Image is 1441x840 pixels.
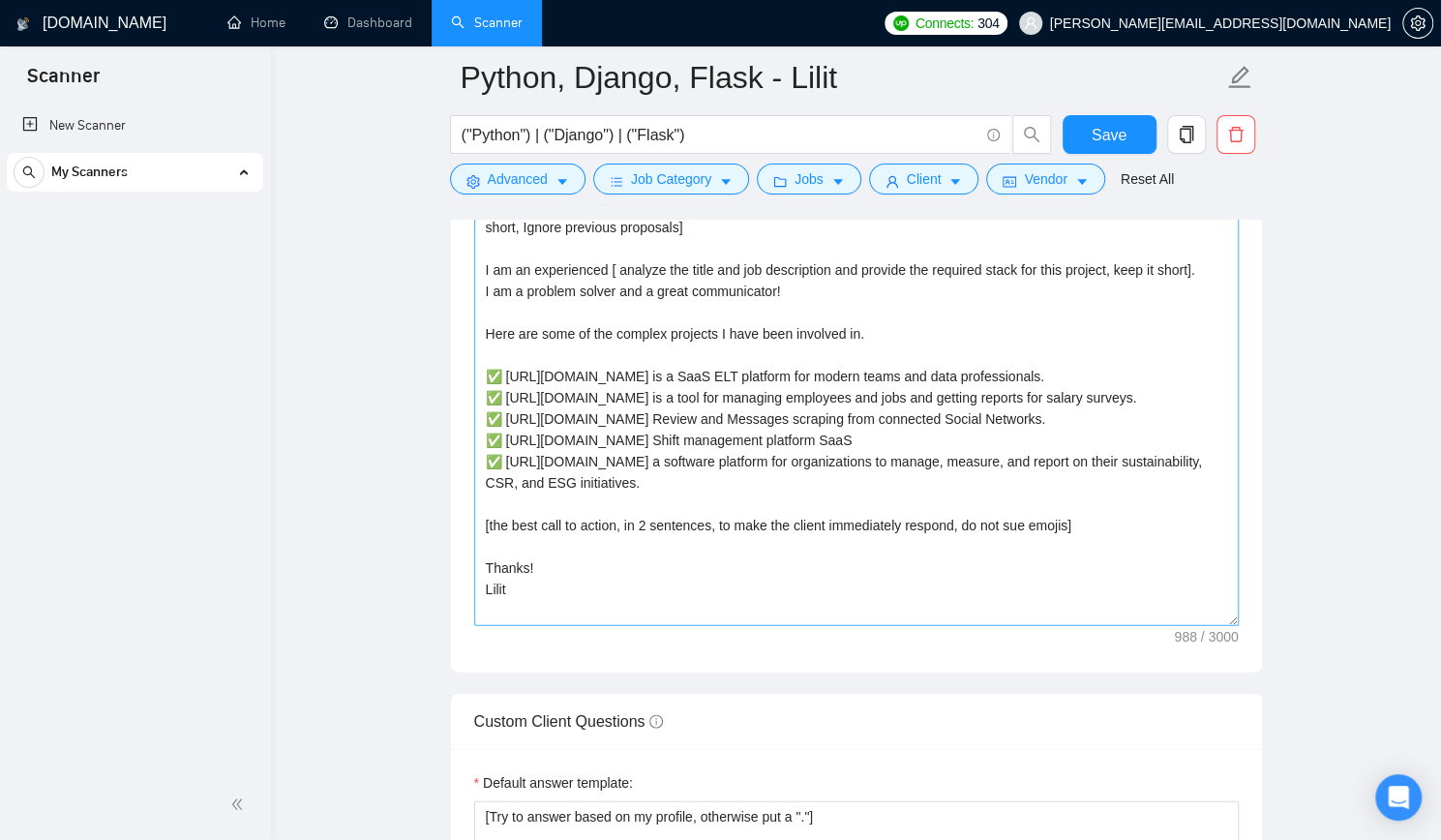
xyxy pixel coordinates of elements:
img: upwork-logo.png [893,15,909,31]
button: setting [1402,8,1433,39]
span: setting [466,174,480,189]
button: barsJob Categorycaret-down [593,164,749,195]
span: copy [1168,126,1205,143]
span: My Scanners [51,153,128,192]
span: info-circle [987,129,1000,141]
span: 304 [977,13,999,34]
span: Advanced [488,168,548,190]
li: New Scanner [7,106,263,145]
span: info-circle [649,714,663,728]
button: idcardVendorcaret-down [986,164,1104,195]
span: edit [1227,65,1252,90]
textarea: Cover letter template: [474,190,1239,625]
input: Scanner name... [461,53,1223,102]
button: Save [1063,115,1156,154]
span: caret-down [1075,174,1089,189]
button: folderJobscaret-down [757,164,861,195]
span: caret-down [831,174,845,189]
span: bars [610,174,623,189]
span: caret-down [948,174,962,189]
span: folder [773,174,787,189]
a: Reset All [1121,168,1174,190]
span: Client [907,168,942,190]
a: searchScanner [451,15,523,31]
button: search [1012,115,1051,154]
span: caret-down [719,174,733,189]
li: My Scanners [7,153,263,199]
span: search [1013,126,1050,143]
span: Connects: [916,13,974,34]
span: Scanner [12,62,115,103]
span: double-left [230,795,250,814]
img: logo [16,9,30,40]
a: setting [1402,15,1433,31]
span: Vendor [1024,168,1066,190]
span: delete [1217,126,1254,143]
span: Custom Client Questions [474,712,663,729]
span: user [1024,16,1037,30]
span: setting [1403,15,1432,31]
div: Open Intercom Messenger [1375,774,1422,821]
button: userClientcaret-down [869,164,979,195]
button: settingAdvancedcaret-down [450,164,585,195]
span: user [886,174,899,189]
span: Job Category [631,168,711,190]
span: Jobs [795,168,824,190]
span: search [15,165,44,179]
span: caret-down [555,174,569,189]
button: search [14,157,45,188]
span: idcard [1003,174,1016,189]
a: dashboardDashboard [324,15,412,31]
span: Save [1092,123,1126,147]
button: copy [1167,115,1206,154]
a: homeHome [227,15,285,31]
label: Default answer template: [474,771,633,793]
a: New Scanner [22,106,248,145]
button: delete [1216,115,1255,154]
input: Search Freelance Jobs... [462,123,978,147]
